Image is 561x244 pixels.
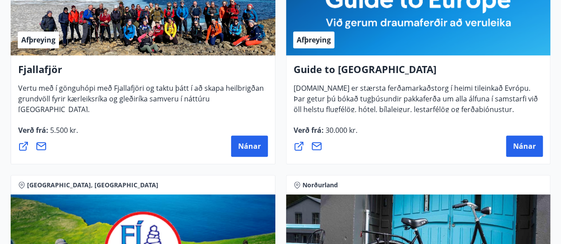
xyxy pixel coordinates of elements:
[21,35,55,45] span: Afþreying
[297,35,331,45] span: Afþreying
[294,125,357,142] span: Verð frá :
[27,181,158,190] span: [GEOGRAPHIC_DATA], [GEOGRAPHIC_DATA]
[302,181,338,190] span: Norðurland
[231,136,268,157] button: Nánar
[48,125,78,135] span: 5.500 kr.
[294,62,543,83] h4: Guide to [GEOGRAPHIC_DATA]
[513,141,536,151] span: Nánar
[238,141,261,151] span: Nánar
[294,83,538,121] span: [DOMAIN_NAME] er stærsta ferðamarkaðstorg í heimi tileinkað Evrópu. Þar getur þú bókað tugþúsundi...
[506,136,543,157] button: Nánar
[18,125,78,142] span: Verð frá :
[18,62,268,83] h4: Fjallafjör
[324,125,357,135] span: 30.000 kr.
[18,83,264,121] span: Vertu með í gönguhópi með Fjallafjöri og taktu þátt í að skapa heilbrigðan grundvöll fyrir kærlei...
